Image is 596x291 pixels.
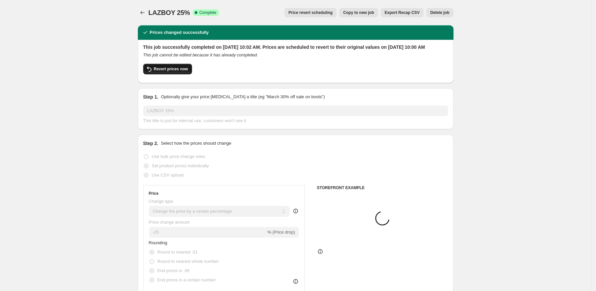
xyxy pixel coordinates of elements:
h3: Price [149,191,158,196]
button: Delete job [426,8,453,17]
span: End prices in a certain number [157,277,216,282]
span: Delete job [430,10,449,15]
div: help [292,208,299,214]
span: Round to nearest .01 [157,250,198,255]
span: Round to nearest whole number [157,259,219,264]
i: This job cannot be edited because it has already completed. [143,52,258,57]
span: Set product prices individually [152,163,209,168]
span: Rounding [149,240,167,245]
h6: STOREFRONT EXAMPLE [317,185,448,190]
span: Use CSV upload [152,173,184,178]
span: Revert prices now [154,66,188,72]
span: Export Recap CSV [385,10,420,15]
button: Copy to new job [339,8,378,17]
input: 30% off holiday sale [143,106,448,116]
span: Use bulk price change rules [152,154,205,159]
h2: Step 1. [143,94,158,100]
p: Select how the prices should change [161,140,231,147]
span: This title is just for internal use, customers won't see it [143,118,246,123]
button: Export Recap CSV [381,8,424,17]
span: % (Price drop) [267,230,295,235]
h2: Prices changed successfully [150,29,209,36]
span: Complete [199,10,216,15]
span: Price change amount [149,220,190,225]
button: Price change jobs [138,8,147,17]
span: Copy to new job [343,10,374,15]
span: Price revert scheduling [288,10,333,15]
span: End prices in .99 [157,268,190,273]
p: Optionally give your price [MEDICAL_DATA] a title (eg "March 30% off sale on boots") [161,94,325,100]
span: LAZBOY 25% [149,9,190,16]
h2: Step 2. [143,140,158,147]
button: Price revert scheduling [284,8,337,17]
input: -15 [149,227,266,238]
span: Change type [149,199,173,204]
button: Revert prices now [143,64,192,74]
h2: This job successfully completed on [DATE] 10:02 AM. Prices are scheduled to revert to their origi... [143,44,448,50]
